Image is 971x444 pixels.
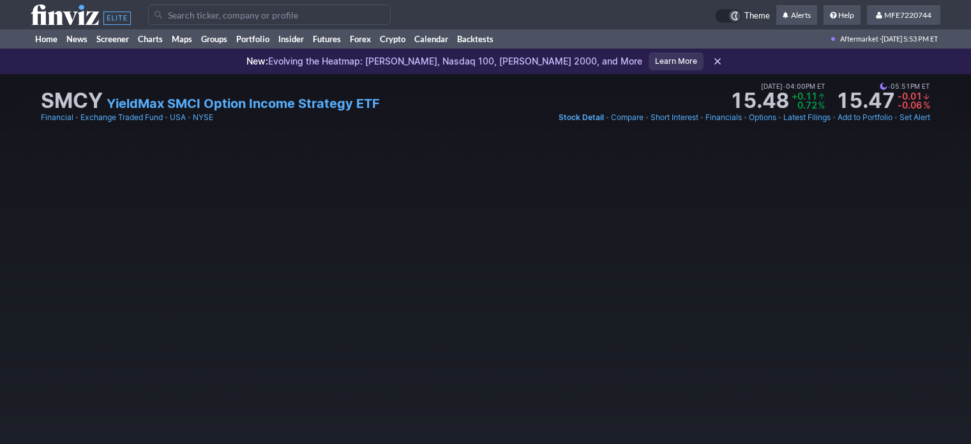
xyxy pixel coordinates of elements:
span: • [187,111,192,124]
a: Charts [133,29,167,49]
a: Home [31,29,62,49]
span: Latest Filings [783,112,831,122]
span: [DATE] 04:00PM ET [761,80,825,92]
a: Portfolio [232,29,274,49]
a: YieldMax SMCI Option Income Strategy ETF [107,95,380,112]
a: Short Interest [651,111,698,124]
span: % [818,100,825,111]
span: New: [246,56,268,66]
strong: 15.48 [730,91,789,111]
a: Calendar [410,29,453,49]
span: Aftermarket · [840,29,882,49]
a: Latest Filings [783,111,831,124]
span: 05:51PM ET [880,80,930,92]
span: • [894,111,898,124]
span: • [887,80,891,92]
span: +0.11 [792,91,817,102]
a: Help [824,5,861,26]
a: Compare [611,111,644,124]
a: Options [749,111,776,124]
span: • [605,111,610,124]
a: Exchange Traded Fund [80,111,163,124]
span: [DATE] 5:53 PM ET [882,29,938,49]
a: Backtests [453,29,498,49]
span: • [75,111,79,124]
input: Search [148,4,391,25]
span: -0.06 [898,100,922,111]
a: Futures [308,29,345,49]
strong: 15.47 [836,91,895,111]
a: Stock Detail [559,111,604,124]
span: • [700,111,704,124]
a: MFE7220744 [867,5,940,26]
span: 0.72 [797,100,817,111]
a: Financial [41,111,73,124]
a: Theme [715,9,770,23]
a: NYSE [193,111,213,124]
span: MFE7220744 [884,10,931,20]
a: USA [170,111,186,124]
a: Insider [274,29,308,49]
span: • [164,111,169,124]
a: Forex [345,29,375,49]
a: Financials [705,111,742,124]
a: Crypto [375,29,410,49]
a: Alerts [776,5,817,26]
span: • [778,111,782,124]
a: Add to Portfolio [838,111,892,124]
p: Evolving the Heatmap: [PERSON_NAME], Nasdaq 100, [PERSON_NAME] 2000, and More [246,55,642,68]
span: • [783,80,786,92]
a: Set Alert [899,111,930,124]
span: % [923,100,930,111]
h1: SMCY [41,91,103,111]
a: News [62,29,92,49]
a: Learn More [649,52,704,70]
a: Groups [197,29,232,49]
a: Screener [92,29,133,49]
span: • [645,111,649,124]
span: • [832,111,836,124]
span: • [743,111,748,124]
a: Maps [167,29,197,49]
span: Theme [744,9,770,23]
span: -0.01 [898,91,922,102]
span: Stock Detail [559,112,604,122]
